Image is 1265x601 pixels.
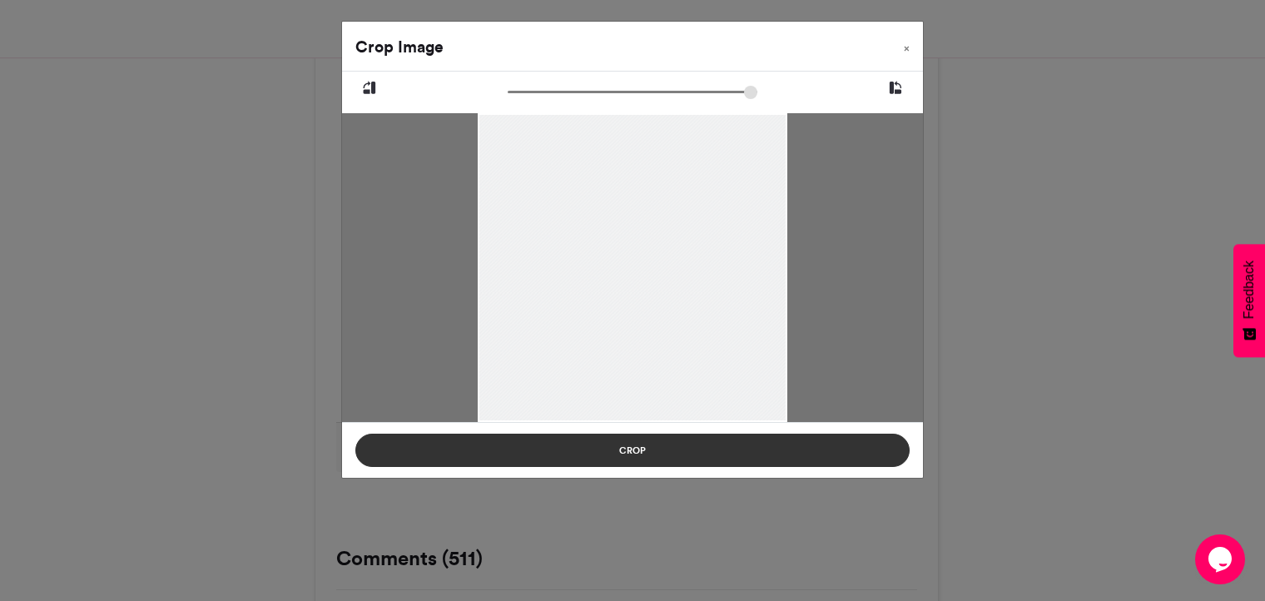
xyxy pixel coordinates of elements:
[1242,261,1257,319] span: Feedback
[1233,244,1265,357] button: Feedback - Show survey
[355,35,444,59] h4: Crop Image
[1195,534,1248,584] iframe: chat widget
[355,434,910,467] button: Crop
[904,43,910,53] span: ×
[890,22,923,68] button: Close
